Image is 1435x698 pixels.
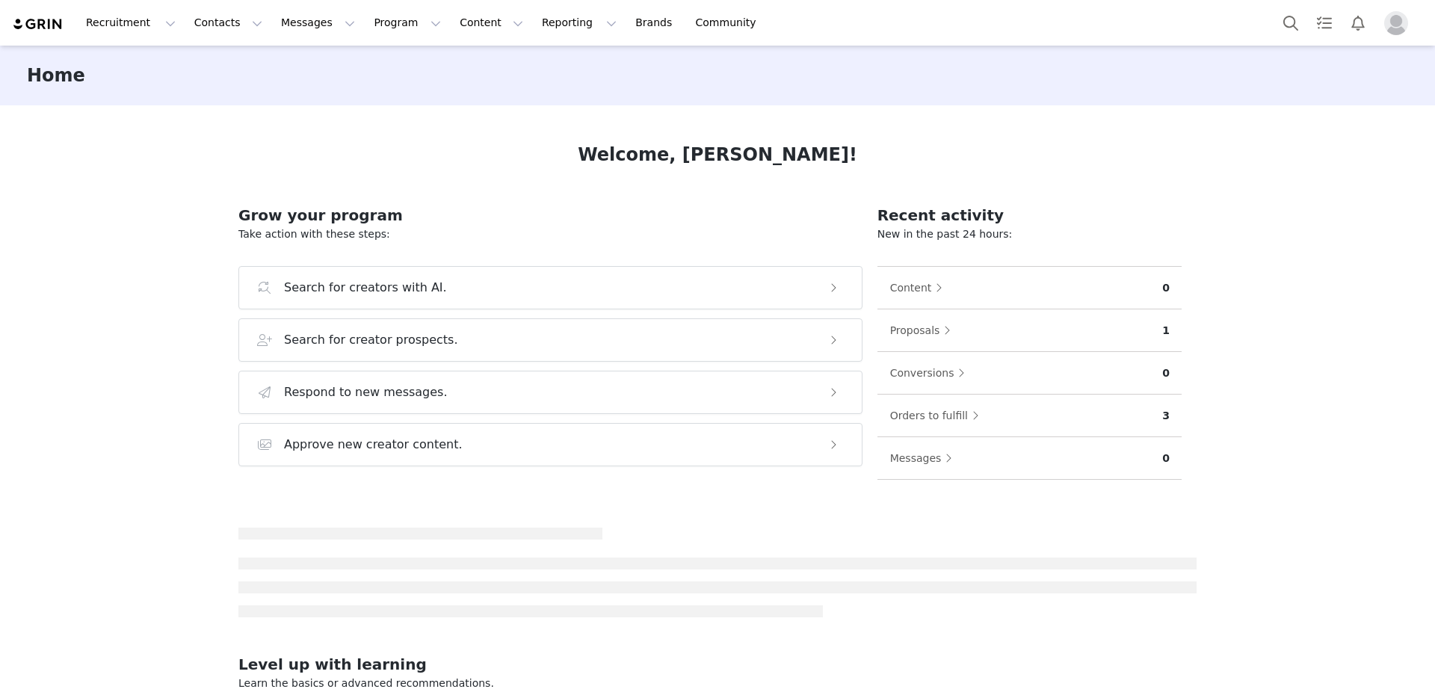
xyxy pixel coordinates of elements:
[626,6,685,40] a: Brands
[889,361,973,385] button: Conversions
[1162,365,1170,381] p: 0
[238,318,862,362] button: Search for creator prospects.
[238,371,862,414] button: Respond to new messages.
[284,279,447,297] h3: Search for creators with AI.
[1162,280,1170,296] p: 0
[889,446,960,470] button: Messages
[238,204,862,226] h2: Grow your program
[284,331,458,349] h3: Search for creator prospects.
[889,276,951,300] button: Content
[365,6,450,40] button: Program
[451,6,532,40] button: Content
[238,423,862,466] button: Approve new creator content.
[12,17,64,31] img: grin logo
[889,404,987,427] button: Orders to fulfill
[238,226,862,242] p: Take action with these steps:
[272,6,364,40] button: Messages
[1384,11,1408,35] img: placeholder-profile.jpg
[1162,451,1170,466] p: 0
[578,141,857,168] h1: Welcome, [PERSON_NAME]!
[687,6,772,40] a: Community
[238,676,1197,691] p: Learn the basics or advanced recommendations.
[238,266,862,309] button: Search for creators with AI.
[284,383,448,401] h3: Respond to new messages.
[1162,323,1170,339] p: 1
[877,226,1182,242] p: New in the past 24 hours:
[185,6,271,40] button: Contacts
[77,6,185,40] button: Recruitment
[1375,11,1423,35] button: Profile
[1274,6,1307,40] button: Search
[877,204,1182,226] h2: Recent activity
[284,436,463,454] h3: Approve new creator content.
[27,62,85,89] h3: Home
[1342,6,1374,40] button: Notifications
[238,653,1197,676] h2: Level up with learning
[889,318,959,342] button: Proposals
[1162,408,1170,424] p: 3
[1308,6,1341,40] a: Tasks
[533,6,626,40] button: Reporting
